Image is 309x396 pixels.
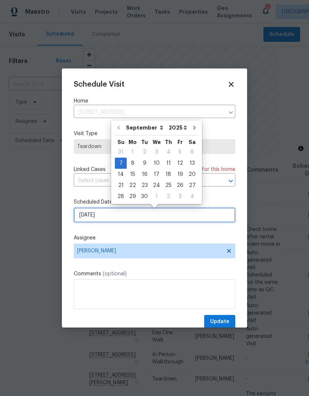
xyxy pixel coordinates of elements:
div: 8 [127,158,139,168]
select: Month [124,122,167,133]
label: Comments [74,270,235,278]
div: Sun Sep 14 2025 [115,169,127,180]
div: 1 [127,147,139,157]
div: Fri Sep 12 2025 [174,158,186,169]
abbr: Wednesday [153,140,161,145]
div: 14 [115,169,127,179]
div: Wed Sep 10 2025 [150,158,163,169]
div: Sun Sep 28 2025 [115,191,127,202]
div: 1 [150,191,163,202]
div: Wed Sep 17 2025 [150,169,163,180]
abbr: Thursday [165,140,172,145]
div: 15 [127,169,139,179]
div: 3 [174,191,186,202]
div: Wed Sep 24 2025 [150,180,163,191]
abbr: Monday [129,140,137,145]
div: 2 [163,191,174,202]
div: Sat Sep 13 2025 [186,158,198,169]
div: 7 [115,158,127,168]
input: Enter in an address [74,107,224,118]
div: 26 [174,180,186,191]
div: Thu Sep 04 2025 [163,147,174,158]
span: Update [210,317,229,326]
label: Scheduled Date [74,198,235,206]
div: Fri Sep 26 2025 [174,180,186,191]
label: Assignee [74,234,235,242]
div: 18 [163,169,174,179]
div: Wed Sep 03 2025 [150,147,163,158]
div: 29 [127,191,139,202]
span: Schedule Visit [74,81,124,88]
button: Go to previous month [113,120,124,135]
div: Sun Sep 07 2025 [115,158,127,169]
div: Tue Sep 09 2025 [139,158,150,169]
div: 27 [186,180,198,191]
div: Mon Sep 15 2025 [127,169,139,180]
input: Select cases [74,175,215,187]
div: 21 [115,180,127,191]
div: 19 [174,169,186,179]
div: Thu Sep 18 2025 [163,169,174,180]
div: Mon Sep 29 2025 [127,191,139,202]
abbr: Friday [177,140,183,145]
div: 11 [163,158,174,168]
div: 5 [174,147,186,157]
div: Mon Sep 01 2025 [127,147,139,158]
div: 3 [150,147,163,157]
div: Mon Sep 08 2025 [127,158,139,169]
div: Sun Aug 31 2025 [115,147,127,158]
button: Update [204,315,235,329]
div: Mon Sep 22 2025 [127,180,139,191]
span: Close [227,80,235,88]
div: Sat Sep 20 2025 [186,169,198,180]
div: Wed Oct 01 2025 [150,191,163,202]
abbr: Sunday [117,140,124,145]
div: Thu Sep 25 2025 [163,180,174,191]
div: 28 [115,191,127,202]
div: Sat Sep 27 2025 [186,180,198,191]
span: [PERSON_NAME] [77,248,222,254]
label: Home [74,97,235,105]
div: 24 [150,180,163,191]
div: Thu Sep 11 2025 [163,158,174,169]
div: Fri Sep 19 2025 [174,169,186,180]
span: Linked Cases [74,166,106,173]
div: Fri Sep 05 2025 [174,147,186,158]
div: 17 [150,169,163,179]
div: 2 [139,147,150,157]
div: 10 [150,158,163,168]
div: 6 [186,147,198,157]
div: Tue Sep 30 2025 [139,191,150,202]
div: 13 [186,158,198,168]
label: Visit Type [74,130,235,137]
div: 12 [174,158,186,168]
input: M/D/YYYY [74,208,235,222]
div: 22 [127,180,139,191]
span: Teardown [77,143,232,150]
div: 20 [186,169,198,179]
div: Tue Sep 16 2025 [139,169,150,180]
select: Year [167,122,189,133]
div: 4 [186,191,198,202]
abbr: Tuesday [141,140,148,145]
div: 25 [163,180,174,191]
button: Open [226,176,236,186]
div: 9 [139,158,150,168]
abbr: Saturday [189,140,196,145]
div: Tue Sep 02 2025 [139,147,150,158]
button: Go to next month [189,120,200,135]
div: Thu Oct 02 2025 [163,191,174,202]
div: 16 [139,169,150,179]
div: Sat Oct 04 2025 [186,191,198,202]
div: Sat Sep 06 2025 [186,147,198,158]
div: Tue Sep 23 2025 [139,180,150,191]
div: 4 [163,147,174,157]
div: 23 [139,180,150,191]
div: Fri Oct 03 2025 [174,191,186,202]
span: (optional) [103,271,127,276]
div: 31 [115,147,127,157]
div: 30 [139,191,150,202]
div: Sun Sep 21 2025 [115,180,127,191]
